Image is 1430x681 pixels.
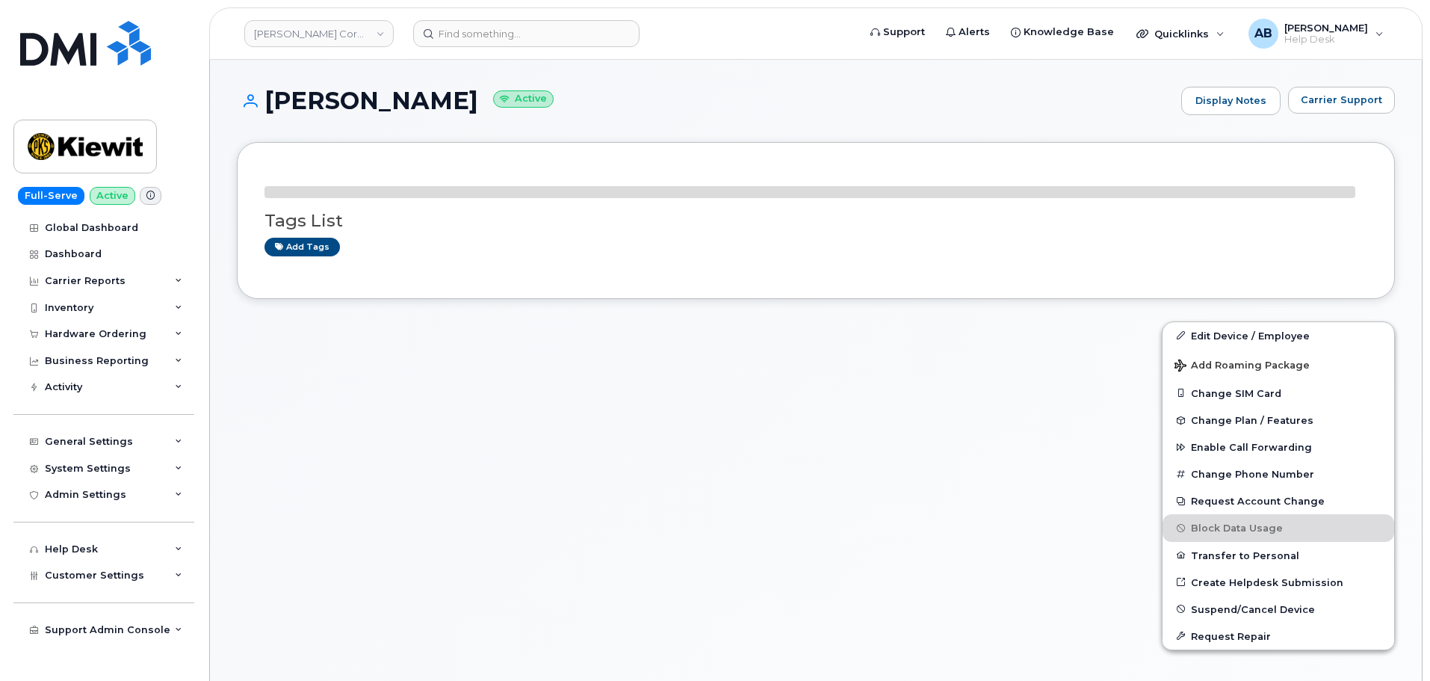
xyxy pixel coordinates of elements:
[1163,487,1394,514] button: Request Account Change
[1163,322,1394,349] a: Edit Device / Employee
[1181,87,1281,115] a: Display Notes
[1163,407,1394,434] button: Change Plan / Features
[264,212,1367,230] h3: Tags List
[264,238,340,256] a: Add tags
[1163,349,1394,380] button: Add Roaming Package
[1288,87,1395,114] button: Carrier Support
[237,87,1174,114] h1: [PERSON_NAME]
[1191,603,1315,614] span: Suspend/Cancel Device
[1163,460,1394,487] button: Change Phone Number
[1163,380,1394,407] button: Change SIM Card
[1163,542,1394,569] button: Transfer to Personal
[1163,569,1394,596] a: Create Helpdesk Submission
[1174,360,1310,374] span: Add Roaming Package
[1163,514,1394,541] button: Block Data Usage
[1301,93,1382,107] span: Carrier Support
[493,90,554,108] small: Active
[1163,434,1394,460] button: Enable Call Forwarding
[1191,442,1312,453] span: Enable Call Forwarding
[1163,596,1394,623] button: Suspend/Cancel Device
[1163,623,1394,650] button: Request Repair
[1191,415,1313,426] span: Change Plan / Features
